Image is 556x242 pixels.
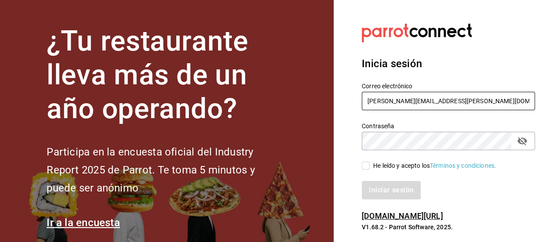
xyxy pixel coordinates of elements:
input: Ingresa tu correo electrónico [362,92,535,110]
div: He leído y acepto los [373,161,496,170]
p: V1.68.2 - Parrot Software, 2025. [362,223,535,231]
h1: ¿Tu restaurante lleva más de un año operando? [47,25,284,126]
a: Términos y condiciones. [430,162,496,169]
h2: Participa en la encuesta oficial del Industry Report 2025 de Parrot. Te toma 5 minutos y puede se... [47,143,284,197]
a: Ir a la encuesta [47,217,120,229]
h3: Inicia sesión [362,56,535,72]
label: Contraseña [362,123,535,129]
button: passwordField [515,134,530,148]
a: [DOMAIN_NAME][URL] [362,211,443,220]
label: Correo electrónico [362,83,535,89]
